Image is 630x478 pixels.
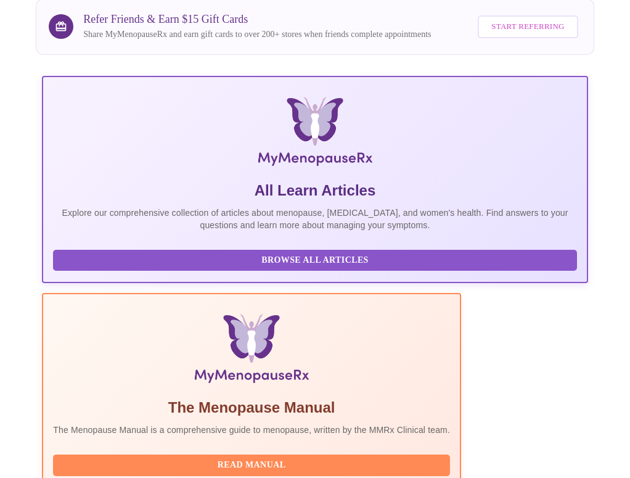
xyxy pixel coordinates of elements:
a: Browse All Articles [53,254,579,265]
span: Read Manual [65,458,438,473]
h3: Refer Friends & Earn $15 Gift Cards [83,13,431,26]
a: Start Referring [475,9,581,44]
p: Share MyMenopauseRx and earn gift cards to over 200+ stores when friends complete appointments [83,28,431,41]
p: The Menopause Manual is a comprehensive guide to menopause, written by the MMRx Clinical team. [53,424,450,436]
button: Read Manual [53,455,450,476]
span: Browse All Articles [65,253,564,268]
button: Start Referring [478,15,578,38]
button: Browse All Articles [53,250,576,271]
p: Explore our comprehensive collection of articles about menopause, [MEDICAL_DATA], and women's hea... [53,207,576,231]
h5: The Menopause Manual [53,398,450,418]
img: MyMenopauseRx Logo [135,97,494,171]
span: Start Referring [491,20,564,34]
img: Menopause Manual [116,314,387,388]
h5: All Learn Articles [53,181,576,200]
a: Read Manual [53,459,453,469]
